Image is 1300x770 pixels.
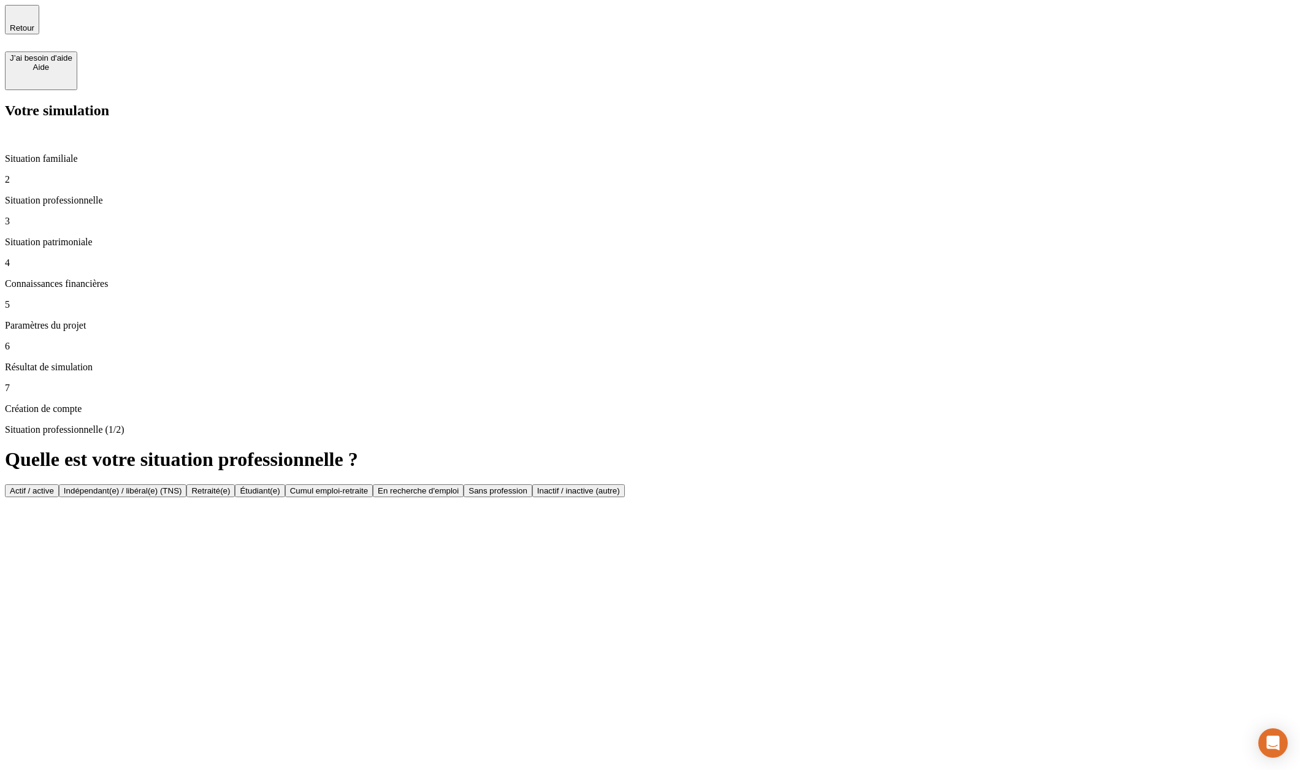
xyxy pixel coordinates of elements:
[468,486,527,495] div: Sans profession
[5,403,1295,414] p: Création de compte
[464,484,532,497] button: Sans profession
[290,486,368,495] div: Cumul emploi-retraite
[5,278,1295,289] p: Connaissances financières
[5,195,1295,206] p: Situation professionnelle
[240,486,280,495] div: Étudiant(e)
[5,320,1295,331] p: Paramètres du projet
[5,216,1295,227] p: 3
[5,257,1295,269] p: 4
[235,484,285,497] button: Étudiant(e)
[191,486,230,495] div: Retraité(e)
[5,424,1295,435] p: Situation professionnelle (1/2)
[537,486,620,495] div: Inactif / inactive (autre)
[5,383,1295,394] p: 7
[5,362,1295,373] p: Résultat de simulation
[59,484,187,497] button: Indépendant(e) / libéral(e) (TNS)
[5,5,39,34] button: Retour
[5,237,1295,248] p: Situation patrimoniale
[532,484,625,497] button: Inactif / inactive (autre)
[5,484,59,497] button: Actif / active
[64,486,182,495] div: Indépendant(e) / libéral(e) (TNS)
[5,299,1295,310] p: 5
[186,484,235,497] button: Retraité(e)
[5,174,1295,185] p: 2
[1258,728,1288,758] div: Open Intercom Messenger
[10,53,72,63] div: J’ai besoin d'aide
[378,486,459,495] div: En recherche d'emploi
[373,484,464,497] button: En recherche d'emploi
[10,486,54,495] div: Actif / active
[10,63,72,72] div: Aide
[5,448,1295,471] h1: Quelle est votre situation professionnelle ?
[10,23,34,32] span: Retour
[5,341,1295,352] p: 6
[5,102,1295,119] h2: Votre simulation
[285,484,373,497] button: Cumul emploi-retraite
[5,153,1295,164] p: Situation familiale
[5,51,77,90] button: J’ai besoin d'aideAide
